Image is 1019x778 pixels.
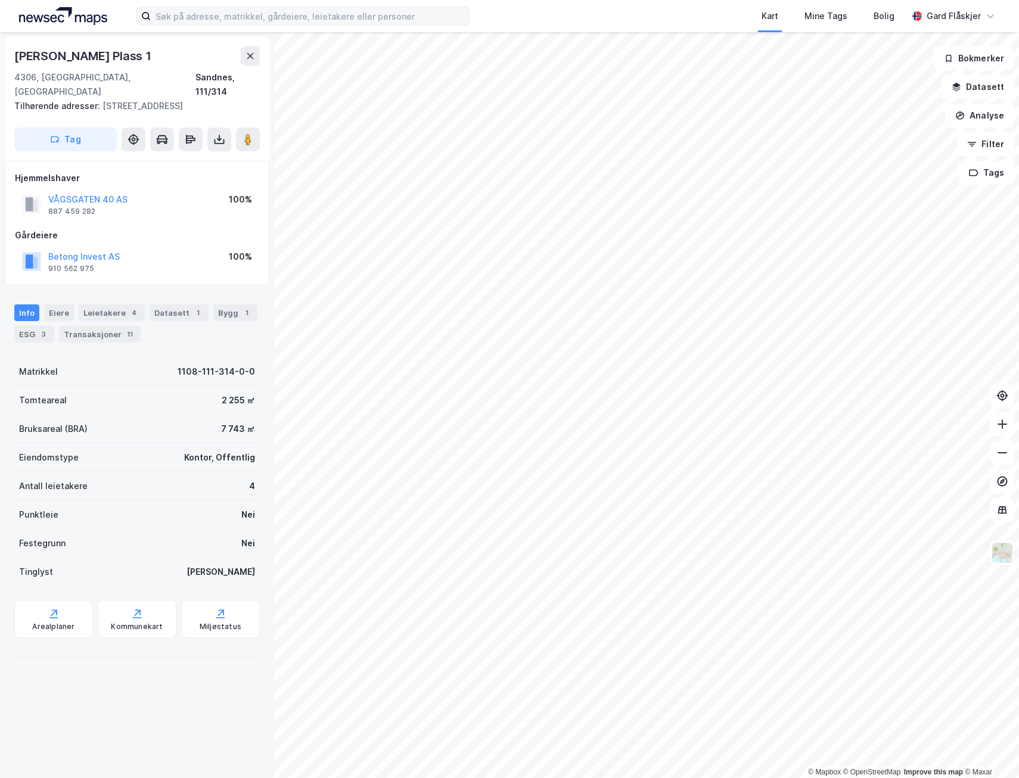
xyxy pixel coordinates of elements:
button: Analyse [945,104,1014,127]
div: 1 [241,307,253,319]
img: Z [991,542,1014,564]
div: Datasett [150,304,209,321]
div: Matrikkel [19,365,58,379]
div: 100% [229,192,252,207]
div: Kart [762,9,778,23]
div: Kommunekart [111,622,163,631]
a: Improve this map [904,768,963,776]
input: Søk på adresse, matrikkel, gårdeiere, leietakere eller personer [151,7,469,25]
button: Bokmerker [934,46,1014,70]
iframe: Chat Widget [959,721,1019,778]
button: Filter [957,132,1014,156]
div: 1108-111-314-0-0 [178,365,255,379]
div: Mine Tags [804,9,847,23]
div: [STREET_ADDRESS] [14,99,250,113]
div: Eiere [44,304,74,321]
a: Mapbox [808,768,841,776]
div: Nei [241,536,255,550]
a: OpenStreetMap [843,768,901,776]
div: Bolig [874,9,894,23]
div: Gard Flåskjer [927,9,981,23]
div: Arealplaner [32,622,74,631]
div: Bruksareal (BRA) [19,422,88,436]
img: logo.a4113a55bc3d86da70a041830d287a7e.svg [19,7,107,25]
div: Tomteareal [19,393,67,407]
div: Bygg [213,304,257,321]
div: ESG [14,326,54,343]
div: 1 [192,307,204,319]
div: Gårdeiere [15,228,259,242]
div: Sandnes, 111/314 [195,70,260,99]
span: Tilhørende adresser: [14,101,102,111]
div: Antall leietakere [19,479,88,493]
div: 2 255 ㎡ [222,393,255,407]
div: 7 743 ㎡ [221,422,255,436]
div: 910 562 975 [48,264,94,273]
button: Tags [959,161,1014,185]
div: Tinglyst [19,565,53,579]
div: 887 459 282 [48,207,95,216]
div: Hjemmelshaver [15,171,259,185]
div: Info [14,304,39,321]
div: Miljøstatus [200,622,241,631]
div: Festegrunn [19,536,66,550]
button: Datasett [942,75,1014,99]
div: 3 [38,328,49,340]
div: Kontrollprogram for chat [959,721,1019,778]
div: 100% [229,250,252,264]
div: Leietakere [79,304,145,321]
div: 11 [124,328,136,340]
div: [PERSON_NAME] [187,565,255,579]
div: Kontor, Offentlig [184,450,255,465]
div: 4 [128,307,140,319]
div: [PERSON_NAME] Plass 1 [14,46,154,66]
div: Transaksjoner [59,326,141,343]
div: Eiendomstype [19,450,79,465]
div: 4306, [GEOGRAPHIC_DATA], [GEOGRAPHIC_DATA] [14,70,195,99]
div: Nei [241,508,255,522]
div: Punktleie [19,508,58,522]
div: 4 [249,479,255,493]
button: Tag [14,127,117,151]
